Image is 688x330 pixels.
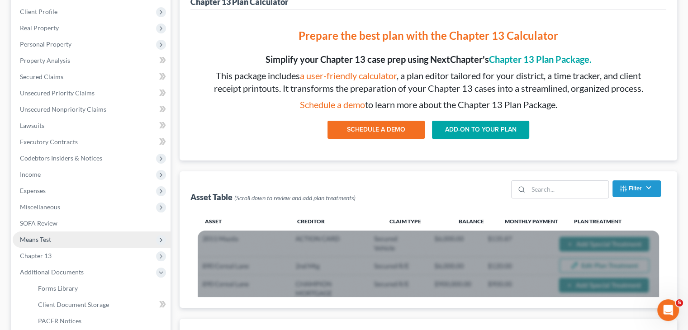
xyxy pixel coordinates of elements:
[31,313,171,329] a: PACER Notices
[38,301,109,308] span: Client Document Storage
[528,181,608,198] input: Search...
[300,99,365,110] a: Schedule a demo
[20,8,57,15] span: Client Profile
[13,118,171,134] a: Lawsuits
[657,299,679,321] iframe: Intercom live chat
[20,219,57,227] span: SOFA Review
[20,105,106,113] span: Unsecured Nonpriority Claims
[20,138,78,146] span: Executory Contracts
[20,73,63,80] span: Secured Claims
[20,187,46,194] span: Expenses
[20,40,71,48] span: Personal Property
[13,52,171,69] a: Property Analysis
[290,212,382,231] th: Creditor
[20,24,59,32] span: Real Property
[489,54,592,65] a: Chapter 13 Plan Package.
[190,192,356,203] div: Asset Table
[20,203,60,211] span: Miscellaneous
[327,121,425,139] button: SCHEDULE A DEMO
[20,268,84,276] span: Additional Documents
[612,180,661,197] button: Filter
[567,212,659,231] th: Plan Treatment
[432,121,529,139] a: ADD-ON TO YOUR PLAN
[209,28,647,43] p: Prepare the best plan with the Chapter 13 Calculator
[20,154,102,162] span: Codebtors Insiders & Notices
[498,212,567,231] th: Monthly Payment
[20,57,70,64] span: Property Analysis
[198,212,290,231] th: Asset
[234,194,356,202] span: (Scroll down to review and add plan treatments)
[31,280,171,297] a: Forms Library
[20,122,44,129] span: Lawsuits
[300,70,397,81] a: a user-friendly calculator
[13,85,171,101] a: Unsecured Priority Claims
[38,317,81,325] span: PACER Notices
[451,212,498,231] th: Balance
[20,89,95,97] span: Unsecured Priority Claims
[20,170,41,178] span: Income
[38,284,78,292] span: Forms Library
[13,215,171,231] a: SOFA Review
[209,69,647,95] p: This package includes , a plan editor tailored for your district, a time tracker, and client rece...
[382,212,451,231] th: Claim Type
[13,101,171,118] a: Unsecured Nonpriority Claims
[13,134,171,150] a: Executory Contracts
[676,299,683,306] span: 5
[20,252,52,259] span: Chapter 13
[209,98,647,111] p: to learn more about the Chapter 13 Plan Package.
[209,53,647,66] p: Simplify your Chapter 13 case prep using NextChapter's
[13,69,171,85] a: Secured Claims
[31,297,171,313] a: Client Document Storage
[20,236,51,243] span: Means Test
